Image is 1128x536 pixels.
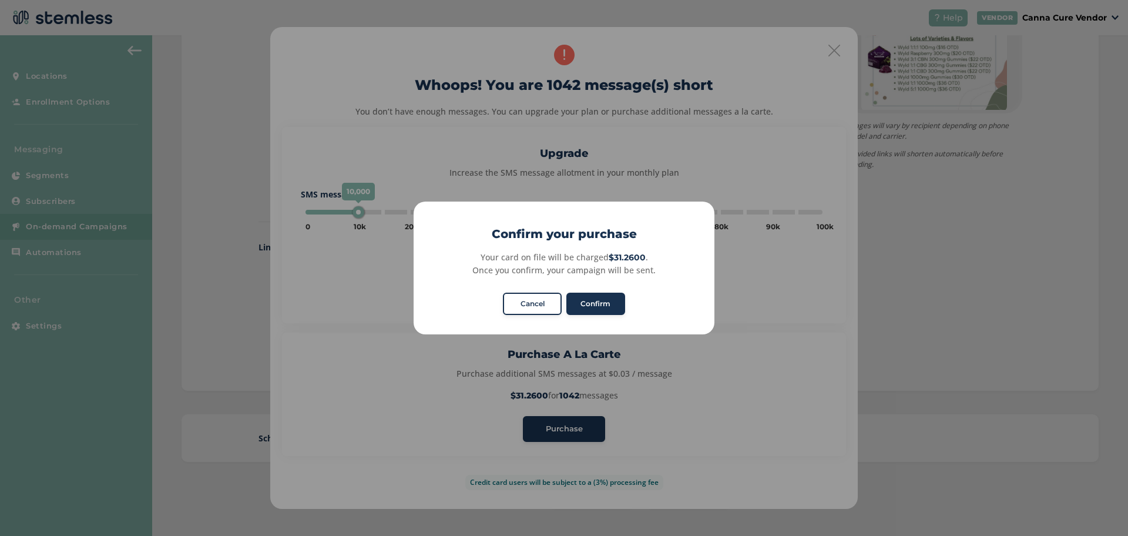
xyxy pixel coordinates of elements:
div: Your card on file will be charged . Once you confirm, your campaign will be sent. [427,251,701,276]
h2: Confirm your purchase [414,225,714,243]
button: Cancel [503,293,562,315]
iframe: Chat Widget [1069,480,1128,536]
button: Confirm [566,293,625,315]
strong: $31.2600 [609,252,646,263]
